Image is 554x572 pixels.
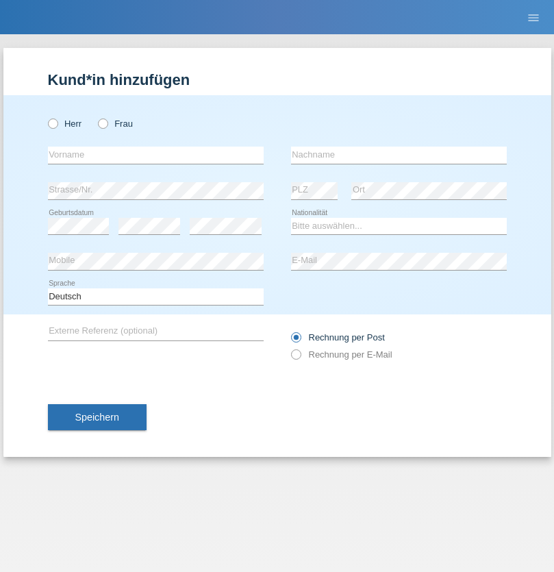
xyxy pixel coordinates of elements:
input: Rechnung per Post [291,332,300,349]
label: Rechnung per Post [291,332,385,343]
i: menu [527,11,540,25]
input: Herr [48,119,57,127]
span: Speichern [75,412,119,423]
input: Frau [98,119,107,127]
h1: Kund*in hinzufügen [48,71,507,88]
label: Rechnung per E-Mail [291,349,392,360]
label: Herr [48,119,82,129]
a: menu [520,13,547,21]
input: Rechnung per E-Mail [291,349,300,366]
label: Frau [98,119,133,129]
button: Speichern [48,404,147,430]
